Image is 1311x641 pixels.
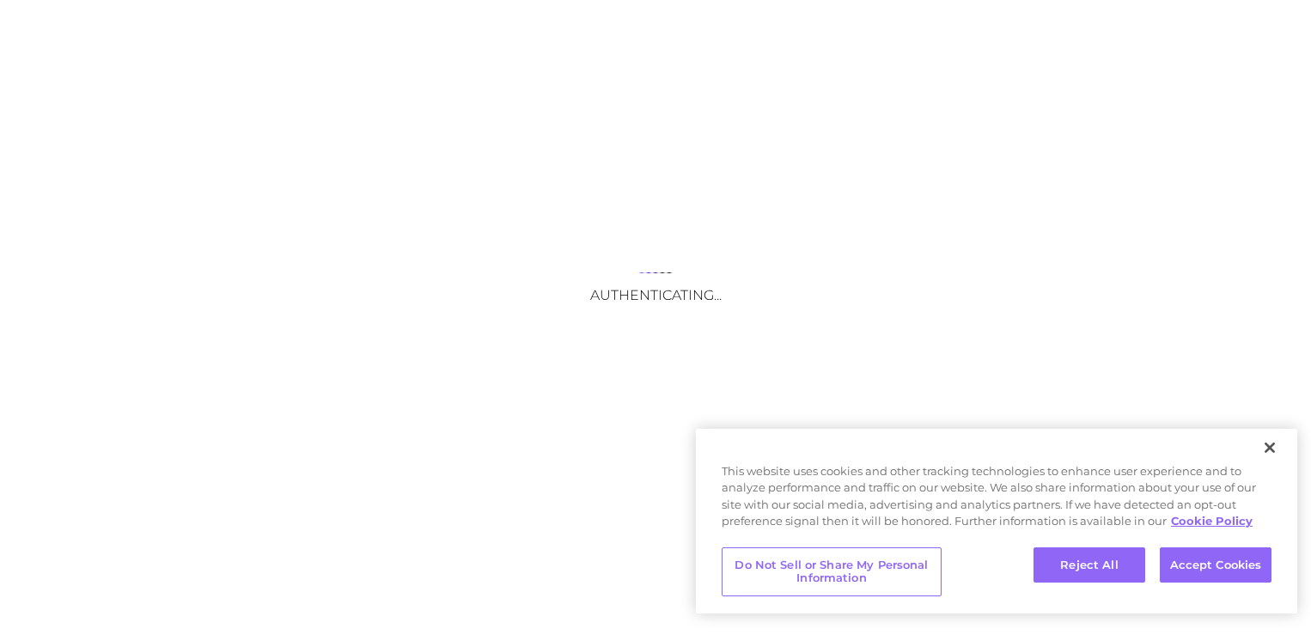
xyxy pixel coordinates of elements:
button: Close [1251,429,1289,467]
div: Cookie banner [696,429,1297,614]
button: Reject All [1034,547,1145,583]
h3: Authenticating... [484,287,827,303]
a: More information about your privacy, opens in a new tab [1171,514,1253,528]
button: Accept Cookies [1160,547,1271,583]
button: Do Not Sell or Share My Personal Information, Opens the preference center dialog [722,547,942,596]
div: This website uses cookies and other tracking technologies to enhance user experience and to analy... [696,463,1297,539]
div: Privacy [696,429,1297,614]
